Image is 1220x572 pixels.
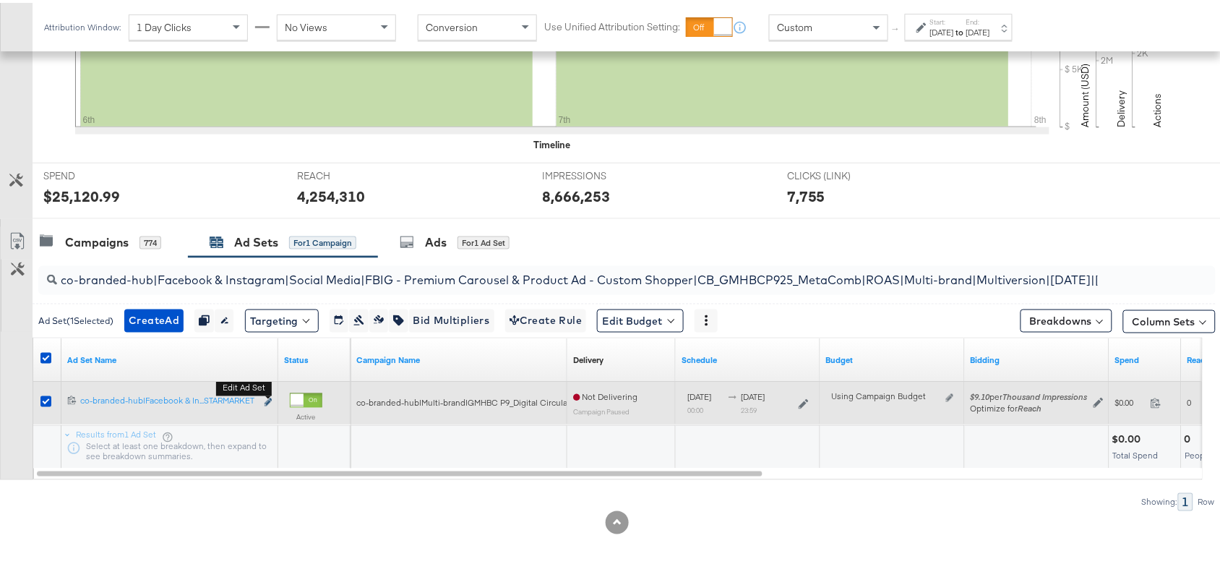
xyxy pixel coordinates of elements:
[297,166,405,180] span: REACH
[573,351,603,363] div: Delivery
[1115,87,1128,124] text: Delivery
[38,312,113,325] div: Ad Set ( 1 Selected)
[408,307,494,330] button: Bid Multipliers
[1115,395,1145,406] span: $0.00
[425,231,447,248] div: Ads
[245,307,319,330] button: Targeting
[43,20,121,30] div: Attribution Window:
[1115,351,1176,363] a: The total amount spent to date.
[43,183,120,204] div: $25,120.99
[1198,495,1216,505] div: Row
[65,231,129,248] div: Campaigns
[1123,307,1216,330] button: Column Sets
[682,351,815,363] a: Shows when your Ad Set is scheduled to deliver.
[426,18,478,31] span: Conversion
[687,389,711,400] span: [DATE]
[356,395,1114,406] span: co-branded-hub|Multi-brand|GMHBC P9_Digital Circular_Multi-Brand_FY25|[PERSON_NAME]|[DATE]|[DATE]...
[67,351,272,363] a: Your Ad Set name.
[533,135,570,149] div: Timeline
[234,231,278,248] div: Ad Sets
[264,393,272,408] button: Edit ad set
[356,351,562,363] a: Your campaign name.
[930,24,954,35] div: [DATE]
[1151,90,1164,124] text: Actions
[124,307,184,330] button: CreateAd
[741,404,757,412] sub: 23:59
[1185,448,1213,458] span: People
[787,166,895,180] span: CLICKS (LINK)
[687,404,703,412] sub: 00:00
[1178,490,1193,508] div: 1
[542,183,610,204] div: 8,666,253
[413,309,490,327] span: Bid Multipliers
[137,18,192,31] span: 1 Day Clicks
[1187,395,1192,406] span: 0
[544,17,680,31] label: Use Unified Attribution Setting:
[290,410,322,419] label: Active
[289,234,356,247] div: for 1 Campaign
[297,183,365,204] div: 4,254,310
[1141,495,1178,505] div: Showing:
[505,307,587,330] button: Create Rule
[1021,307,1112,330] button: Breakdowns
[139,234,161,247] div: 774
[971,389,1088,400] span: per
[966,24,990,35] div: [DATE]
[1112,430,1146,444] div: $0.00
[971,351,1104,363] a: Shows your bid and optimisation settings for this Ad Set.
[832,388,942,400] div: Using Campaign Budget
[1079,61,1092,124] text: Amount (USD)
[777,18,812,31] span: Custom
[129,309,179,327] span: Create Ad
[80,393,256,408] a: co-branded-hub|Facebook & In...STARMARKET
[573,389,637,400] span: Not Delivering
[1003,389,1088,400] em: Thousand Impressions
[597,307,684,330] button: Edit Budget
[573,405,630,414] sub: Campaign Paused
[43,166,152,180] span: SPEND
[285,18,327,31] span: No Views
[573,351,603,363] a: Reflects the ability of your Ad Set to achieve delivery based on ad states, schedule and budget.
[542,166,650,180] span: IMPRESSIONS
[787,183,825,204] div: 7,755
[971,389,990,400] em: $9.10
[216,378,272,393] b: Edit ad set
[826,351,959,363] a: Shows the current budget of Ad Set.
[1185,430,1195,444] div: 0
[1113,448,1159,458] span: Total Spend
[284,351,345,363] a: Shows the current state of your Ad Set.
[510,309,583,327] span: Create Rule
[741,389,765,400] span: [DATE]
[890,25,903,30] span: ↑
[954,24,966,35] strong: to
[1018,401,1042,411] em: Reach
[971,401,1088,412] div: Optimize for
[457,234,510,247] div: for 1 Ad Set
[966,14,990,24] label: End:
[80,393,256,404] div: co-branded-hub|Facebook & In...STARMARKET
[930,14,954,24] label: Start:
[57,257,1109,286] input: Search Ad Set Name, ID or Objective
